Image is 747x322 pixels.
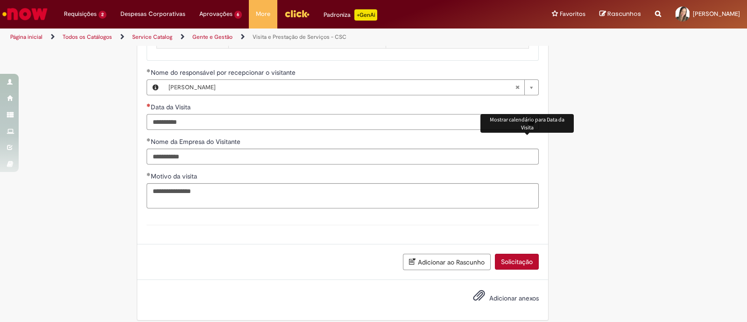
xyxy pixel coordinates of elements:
[7,29,491,46] ul: Trilhas de página
[164,80,538,95] a: [PERSON_NAME]Limpar campo Nome do responsável por recepcionar o visitante
[151,68,297,77] span: Nome do responsável por recepcionar o visitante
[1,5,49,23] img: ServiceNow
[693,10,740,18] span: [PERSON_NAME]
[147,80,164,95] button: Nome do responsável por recepcionar o visitante, Visualizar este registro Maiara De Cassia Oliveira
[151,137,242,146] span: Nome da Empresa do Visitante
[234,11,242,19] span: 6
[132,33,172,41] a: Service Catalog
[256,9,270,19] span: More
[147,103,151,107] span: Necessários
[169,80,515,95] span: [PERSON_NAME]
[599,10,641,19] a: Rascunhos
[471,287,487,308] button: Adicionar anexos
[147,69,151,72] span: Obrigatório Preenchido
[63,33,112,41] a: Todos os Catálogos
[147,149,539,165] input: Nome da Empresa do Visitante
[480,114,574,133] div: Mostrar calendário para Data da Visita
[510,80,524,95] abbr: Limpar campo Nome do responsável por recepcionar o visitante
[147,114,525,130] input: Data da Visita
[147,172,151,176] span: Obrigatório Preenchido
[489,294,539,302] span: Adicionar anexos
[192,33,233,41] a: Gente e Gestão
[151,103,192,111] span: Data da Visita
[560,9,585,19] span: Favoritos
[147,138,151,142] span: Obrigatório Preenchido
[253,33,346,41] a: Visita e Prestação de Serviços - CSC
[99,11,106,19] span: 2
[147,183,539,208] textarea: Motivo da visita
[607,9,641,18] span: Rascunhos
[495,254,539,270] button: Solicitação
[354,9,377,21] p: +GenAi
[64,9,97,19] span: Requisições
[403,254,491,270] button: Adicionar ao Rascunho
[120,9,185,19] span: Despesas Corporativas
[10,33,42,41] a: Página inicial
[151,172,199,180] span: Motivo da visita
[199,9,233,19] span: Aprovações
[324,9,377,21] div: Padroniza
[284,7,310,21] img: click_logo_yellow_360x200.png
